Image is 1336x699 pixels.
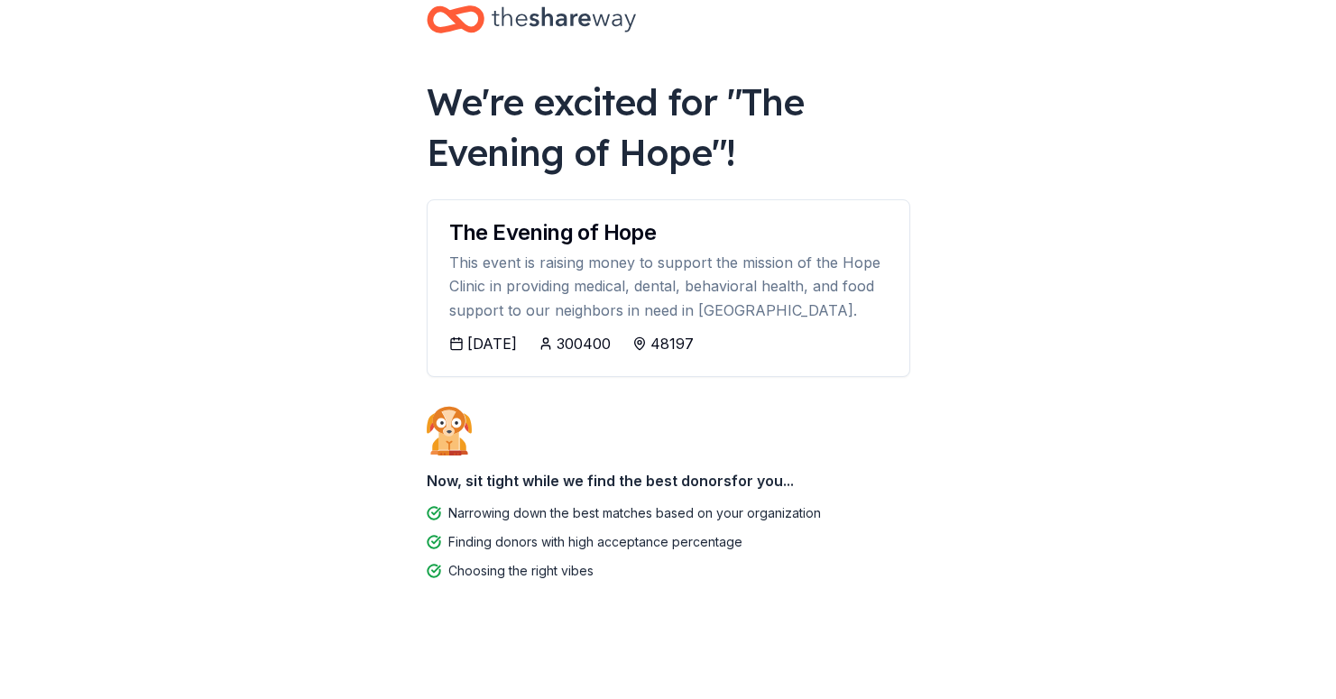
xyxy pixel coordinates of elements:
[448,560,594,582] div: Choosing the right vibes
[448,531,742,553] div: Finding donors with high acceptance percentage
[427,463,910,499] div: Now, sit tight while we find the best donors for you...
[449,222,888,244] div: The Evening of Hope
[449,251,888,322] div: This event is raising money to support the mission of the Hope Clinic in providing medical, denta...
[650,333,694,354] div: 48197
[467,333,517,354] div: [DATE]
[448,502,821,524] div: Narrowing down the best matches based on your organization
[557,333,611,354] div: 300400
[427,406,472,455] img: Dog waiting patiently
[427,77,910,178] div: We're excited for " The Evening of Hope "!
